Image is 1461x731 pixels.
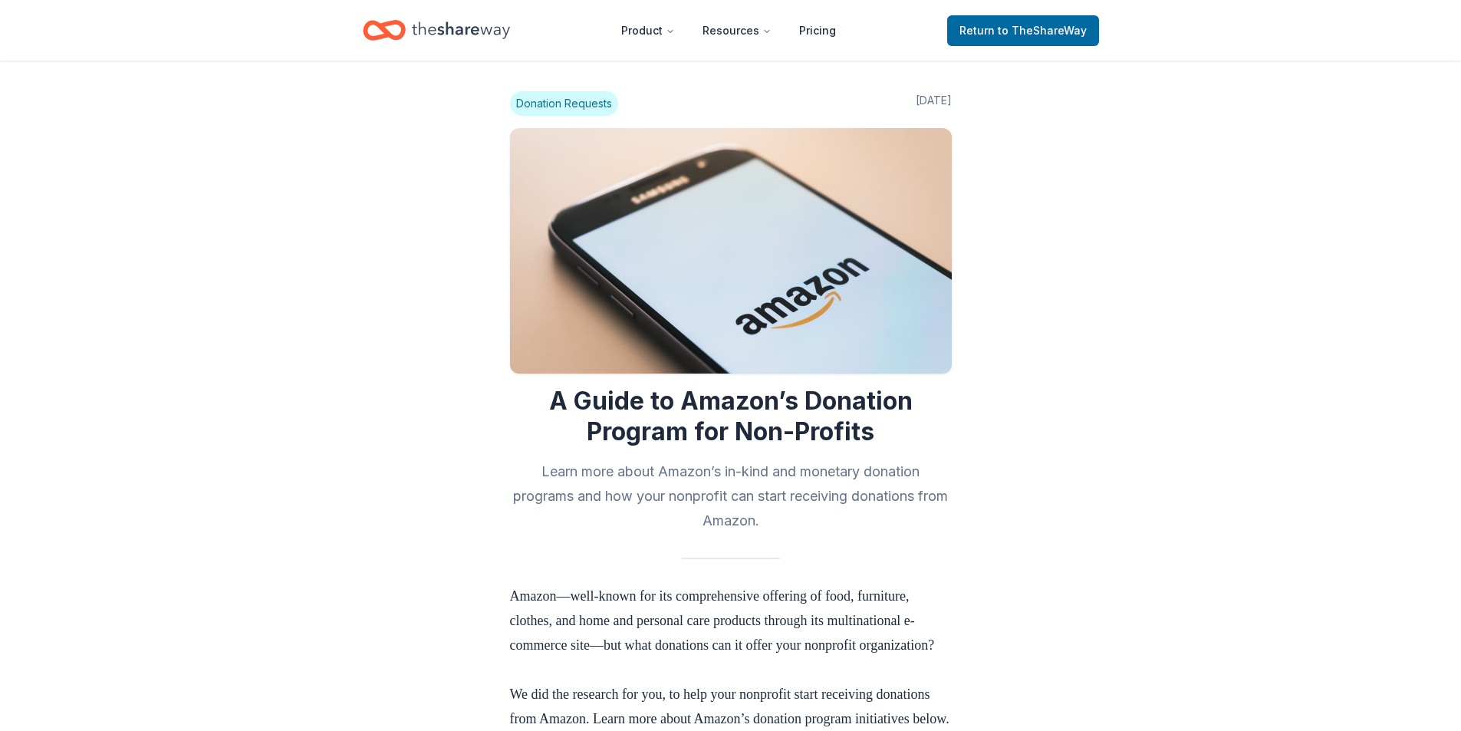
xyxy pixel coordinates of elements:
[947,15,1099,46] a: Returnto TheShareWay
[916,91,952,116] span: [DATE]
[998,24,1087,37] span: to TheShareWay
[510,128,952,374] img: Image for A Guide to Amazon’s Donation Program for Non-Profits
[609,15,687,46] button: Product
[787,15,848,46] a: Pricing
[363,12,510,48] a: Home
[510,584,952,682] p: Amazon—well-known for its comprehensive offering of food, furniture, clothes, and home and person...
[510,459,952,533] h2: Learn more about Amazon’s in-kind and monetary donation programs and how your nonprofit can start...
[959,21,1087,40] span: Return
[609,12,848,48] nav: Main
[510,682,952,731] p: We did the research for you, to help your nonprofit start receiving donations from Amazon. Learn ...
[510,386,952,447] h1: A Guide to Amazon’s Donation Program for Non-Profits
[510,91,618,116] span: Donation Requests
[690,15,784,46] button: Resources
